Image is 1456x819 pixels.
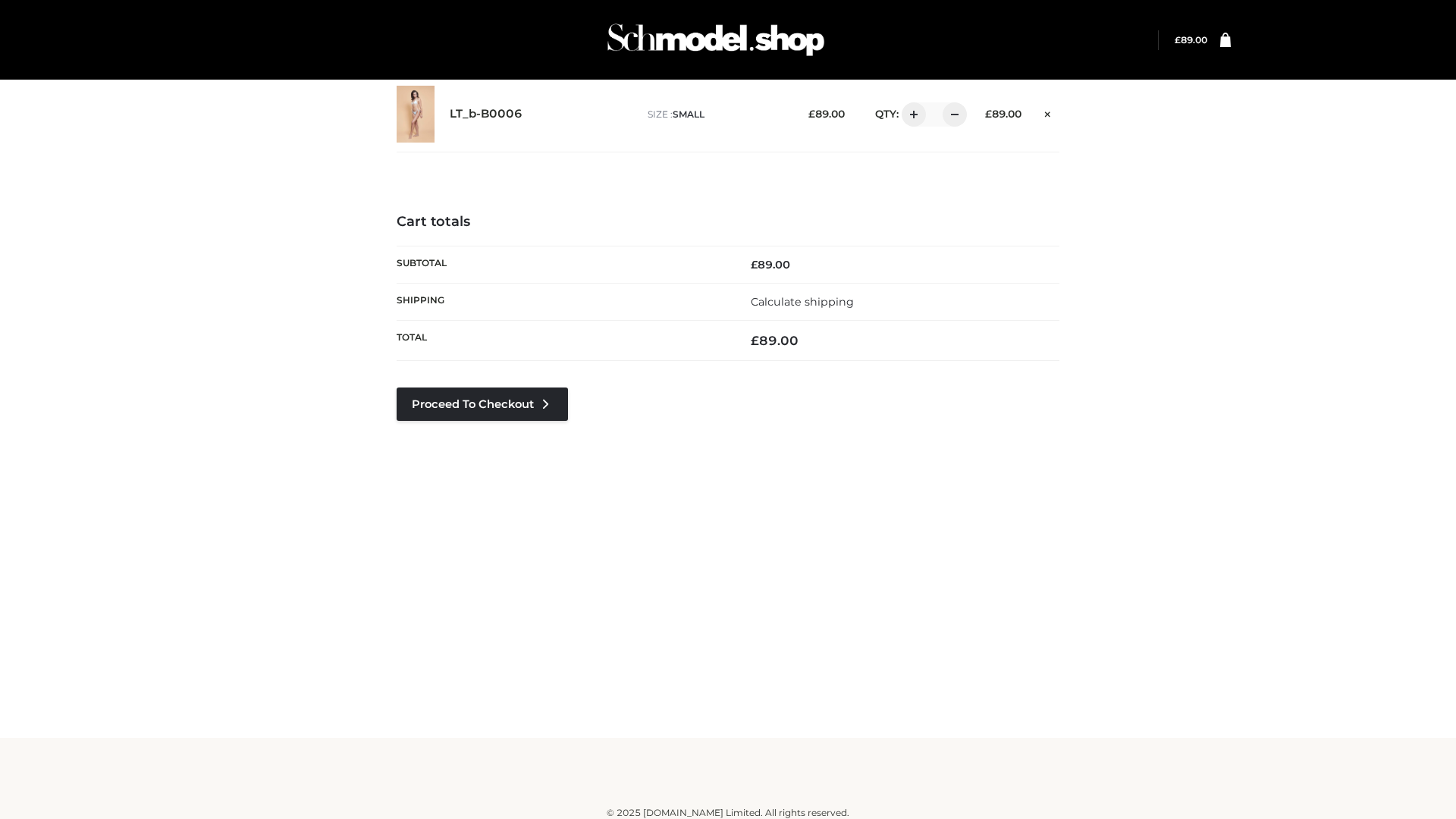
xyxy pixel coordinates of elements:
span: £ [751,258,758,271]
span: £ [985,108,992,120]
span: £ [808,108,815,120]
bdi: 89.00 [751,258,790,271]
p: size : [648,108,785,121]
a: Remove this item [1037,102,1059,122]
span: £ [1175,34,1181,45]
bdi: 89.00 [1175,34,1207,45]
a: Proceed to Checkout [397,388,568,421]
a: £89.00 [1175,34,1207,45]
span: SMALL [673,108,704,120]
img: Schmodel Admin 964 [602,10,830,70]
div: QTY: [860,102,962,127]
bdi: 89.00 [985,108,1021,120]
th: Subtotal [397,246,728,283]
bdi: 89.00 [808,108,845,120]
a: Calculate shipping [751,295,854,309]
a: LT_b-B0006 [450,107,522,121]
th: Shipping [397,283,728,320]
th: Total [397,321,728,361]
h4: Cart totals [397,214,1059,231]
bdi: 89.00 [751,333,799,348]
span: £ [751,333,759,348]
